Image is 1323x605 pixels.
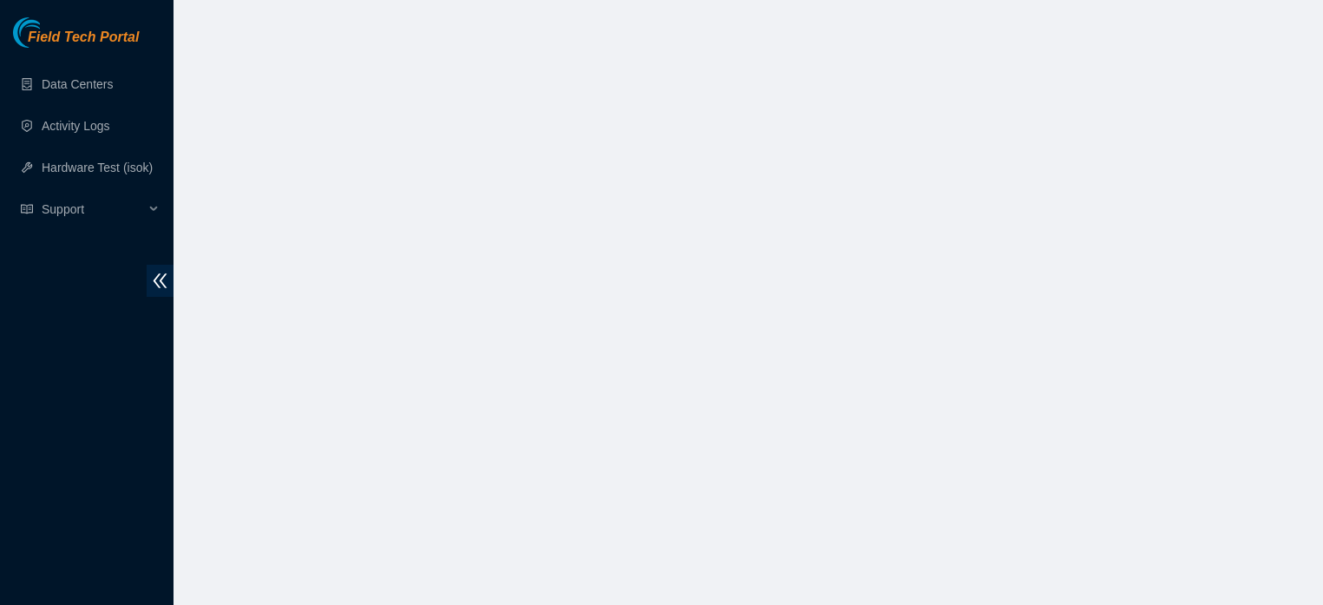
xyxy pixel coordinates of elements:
span: double-left [147,265,174,297]
a: Data Centers [42,77,113,91]
span: Field Tech Portal [28,30,139,46]
span: Support [42,192,144,227]
a: Activity Logs [42,119,110,133]
span: read [21,203,33,215]
img: Akamai Technologies [13,17,88,48]
a: Hardware Test (isok) [42,161,153,174]
a: Akamai TechnologiesField Tech Portal [13,31,139,54]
